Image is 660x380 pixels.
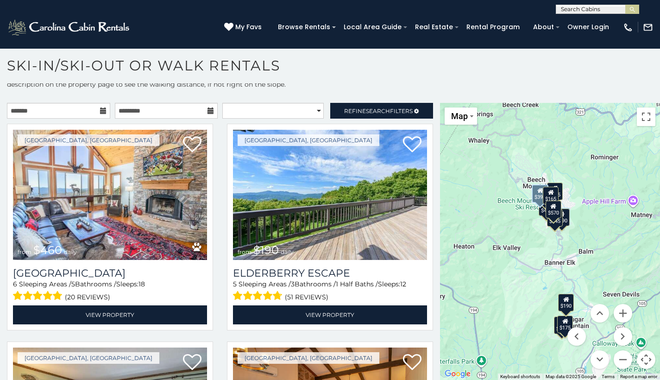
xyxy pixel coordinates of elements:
button: Keyboard shortcuts [500,374,540,380]
div: $145 [547,209,563,227]
div: $165 [543,187,559,204]
a: Mile High Lodge from $460 daily [13,130,207,260]
a: Open this area in Google Maps (opens a new window) [442,368,473,380]
a: [GEOGRAPHIC_DATA] [13,267,207,279]
div: $460 [538,198,554,216]
span: 5 [71,280,75,288]
span: 5 [233,280,237,288]
div: Sleeping Areas / Bathrooms / Sleeps: [13,279,207,303]
button: Toggle fullscreen view [637,108,655,126]
div: $115 [547,183,563,200]
a: [GEOGRAPHIC_DATA], [GEOGRAPHIC_DATA] [238,134,379,146]
span: 12 [400,280,406,288]
h3: Mile High Lodge [13,267,207,279]
span: daily [281,248,294,255]
span: (20 reviews) [65,291,110,303]
button: Change map style [445,108,477,125]
span: from [18,248,31,255]
a: View Property [233,305,427,324]
span: 6 [13,280,17,288]
img: Elderberry Escape [233,130,427,260]
a: [GEOGRAPHIC_DATA], [GEOGRAPHIC_DATA] [18,134,159,146]
a: View Property [13,305,207,324]
button: Move left [567,327,586,346]
span: (51 reviews) [285,291,328,303]
span: $190 [253,243,279,257]
a: Report a map error [620,374,657,379]
span: Search [366,108,390,114]
span: Refine Filters [344,108,413,114]
span: Map [451,111,468,121]
div: $190 [558,294,574,311]
div: $570 [545,201,561,218]
div: $190 [553,208,570,226]
span: $460 [33,243,62,257]
img: White-1-2.png [7,18,132,37]
div: $395 [532,184,548,203]
div: $155 [553,317,569,334]
span: 18 [138,280,145,288]
button: Move up [591,304,609,323]
div: $175 [557,316,573,333]
a: Real Estate [410,20,458,34]
img: Google [442,368,473,380]
div: $190 [553,209,569,226]
a: My Favs [224,22,264,32]
span: 3 [291,280,295,288]
span: daily [64,248,77,255]
span: My Favs [235,22,262,32]
a: Elderberry Escape [233,267,427,279]
button: Move down [591,350,609,369]
a: Add to favorites [403,353,421,373]
span: from [238,248,251,255]
a: [GEOGRAPHIC_DATA], [GEOGRAPHIC_DATA] [18,352,159,364]
a: Local Area Guide [339,20,406,34]
img: Mile High Lodge [13,130,207,260]
img: mail-regular-white.png [643,22,653,32]
a: About [528,20,559,34]
a: Browse Rentals [273,20,335,34]
a: Elderberry Escape from $190 daily [233,130,427,260]
a: Add to favorites [183,353,201,373]
a: Rental Program [462,20,524,34]
span: Map data ©2025 Google [546,374,596,379]
button: Zoom out [614,350,632,369]
button: Map camera controls [637,350,655,369]
div: Sleeping Areas / Bathrooms / Sleeps: [233,279,427,303]
a: Add to favorites [403,135,421,155]
a: Terms [602,374,615,379]
a: [GEOGRAPHIC_DATA], [GEOGRAPHIC_DATA] [238,352,379,364]
img: phone-regular-white.png [623,22,633,32]
button: Zoom in [614,304,632,323]
button: Move right [614,327,632,346]
span: 1 Half Baths / [336,280,378,288]
a: Owner Login [563,20,614,34]
a: RefineSearchFilters [330,103,434,119]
